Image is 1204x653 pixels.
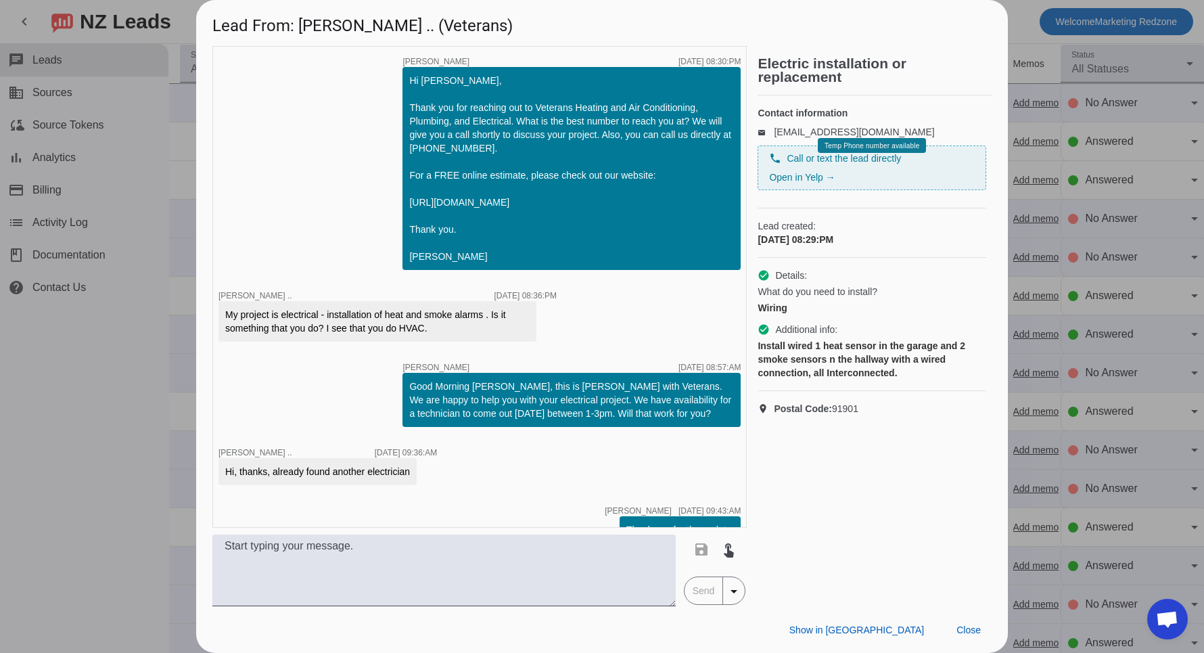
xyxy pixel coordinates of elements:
[779,618,935,642] button: Show in [GEOGRAPHIC_DATA]
[758,129,774,135] mat-icon: email
[225,308,530,335] div: My project is electrical - installation of heat and smoke alarms . Is it something that you do? I...
[402,58,469,66] span: [PERSON_NAME]
[1147,599,1188,639] div: Open chat
[225,465,410,478] div: Hi, thanks, already found another electrician
[678,363,741,371] div: [DATE] 08:57:AM
[758,403,774,414] mat-icon: location_on
[825,142,919,150] span: Temp Phone number available
[758,269,770,282] mat-icon: check_circle
[789,625,924,635] span: Show in [GEOGRAPHIC_DATA]
[775,323,837,336] span: Additional info:
[774,403,832,414] strong: Postal Code:
[758,233,986,246] div: [DATE] 08:29:PM
[774,127,934,137] a: [EMAIL_ADDRESS][DOMAIN_NAME]
[409,74,734,263] div: Hi [PERSON_NAME], Thank you for reaching out to Veterans Heating and Air Conditioning, Plumbing, ...
[956,625,981,635] span: Close
[626,523,735,537] div: Thank you for the update.
[402,363,469,371] span: [PERSON_NAME]
[758,219,986,233] span: Lead created:
[758,285,877,298] span: What do you need to install?
[605,507,672,515] span: [PERSON_NAME]
[769,152,781,164] mat-icon: phone
[758,323,770,336] mat-icon: check_circle
[775,269,807,282] span: Details:
[946,618,992,642] button: Close
[678,58,741,66] div: [DATE] 08:30:PM
[218,291,292,300] span: [PERSON_NAME] ..
[758,301,986,315] div: Wiring
[494,292,557,300] div: [DATE] 08:36:PM
[218,448,292,457] span: [PERSON_NAME] ..
[774,402,858,415] span: 91901
[720,541,737,558] mat-icon: touch_app
[769,172,835,183] a: Open in Yelp →
[726,583,742,600] mat-icon: arrow_drop_down
[409,380,734,420] div: Good Morning [PERSON_NAME], this is [PERSON_NAME] with Veterans. We are happy to help you with yo...
[787,152,901,165] span: Call or text the lead directly
[375,449,437,457] div: [DATE] 09:36:AM
[758,339,986,380] div: Install wired 1 heat sensor in the garage and 2 smoke sensors n the hallway with a wired connecti...
[758,106,986,120] h4: Contact information
[678,507,741,515] div: [DATE] 09:43:AM
[758,57,992,84] h2: Electric installation or replacement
